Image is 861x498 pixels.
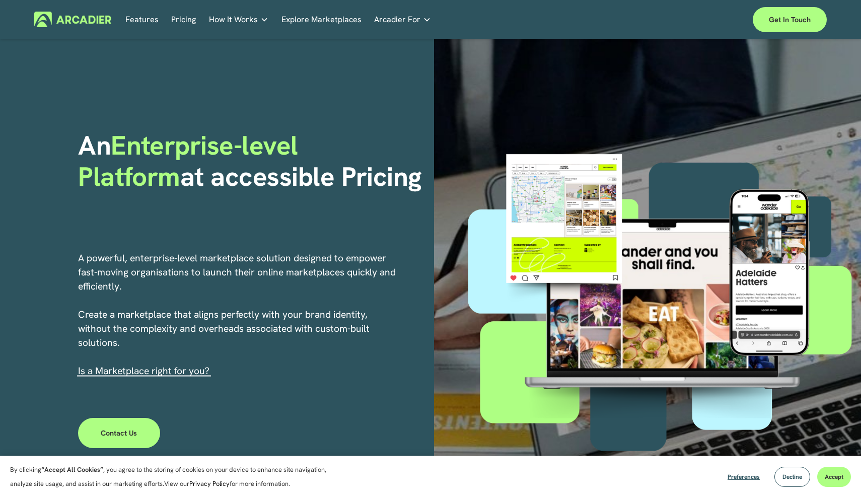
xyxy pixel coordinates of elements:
a: Explore Marketplaces [281,12,362,27]
a: Get in touch [753,7,827,32]
span: I [78,365,209,377]
h1: An at accessible Pricing [78,130,427,193]
button: Decline [774,467,810,487]
span: How It Works [209,13,258,27]
a: folder dropdown [374,12,431,27]
p: By clicking , you agree to the storing of cookies on your device to enhance site navigation, anal... [10,463,337,491]
span: Enterprise-level Platform [78,128,305,194]
span: Decline [782,473,802,481]
span: Arcadier For [374,13,420,27]
img: Arcadier [34,12,111,27]
iframe: Chat Widget [811,450,861,498]
strong: “Accept All Cookies” [41,465,103,474]
p: A powerful, enterprise-level marketplace solution designed to empower fast-moving organisations t... [78,251,397,378]
button: Preferences [720,467,767,487]
a: folder dropdown [209,12,268,27]
span: Preferences [728,473,760,481]
a: Privacy Policy [189,479,230,488]
a: Features [125,12,159,27]
a: Contact Us [78,418,160,448]
a: s a Marketplace right for you? [81,365,209,377]
a: Pricing [171,12,196,27]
